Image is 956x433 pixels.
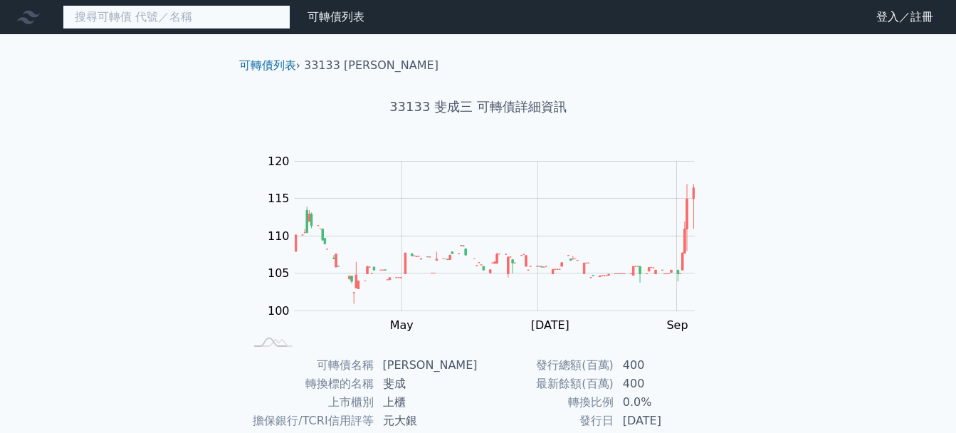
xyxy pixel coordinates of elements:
li: › [239,57,300,74]
td: 轉換標的名稱 [245,375,374,393]
input: 搜尋可轉債 代號／名稱 [63,5,290,29]
g: Chart [261,155,716,332]
td: 轉換比例 [478,393,614,412]
tspan: 115 [268,192,290,205]
h1: 33133 斐成三 可轉債詳細資訊 [228,97,729,117]
li: 33133 [PERSON_NAME] [304,57,438,74]
td: 上市櫃別 [245,393,374,412]
td: 0.0% [614,393,712,412]
td: [PERSON_NAME] [374,356,478,375]
td: 最新餘額(百萬) [478,375,614,393]
a: 可轉債列表 [308,10,364,24]
g: Series [295,184,694,304]
tspan: 100 [268,304,290,318]
td: 可轉債名稱 [245,356,374,375]
td: 元大銀 [374,412,478,430]
td: 上櫃 [374,393,478,412]
td: [DATE] [614,412,712,430]
a: 登入／註冊 [865,6,945,28]
td: 發行總額(百萬) [478,356,614,375]
tspan: May [390,318,414,332]
tspan: 110 [268,229,290,243]
td: 發行日 [478,412,614,430]
td: 擔保銀行/TCRI信用評等 [245,412,374,430]
a: 可轉債列表 [239,58,296,72]
tspan: [DATE] [531,318,569,332]
td: 400 [614,356,712,375]
td: 斐成 [374,375,478,393]
td: 400 [614,375,712,393]
tspan: 105 [268,266,290,280]
tspan: 120 [268,155,290,168]
tspan: Sep [666,318,688,332]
